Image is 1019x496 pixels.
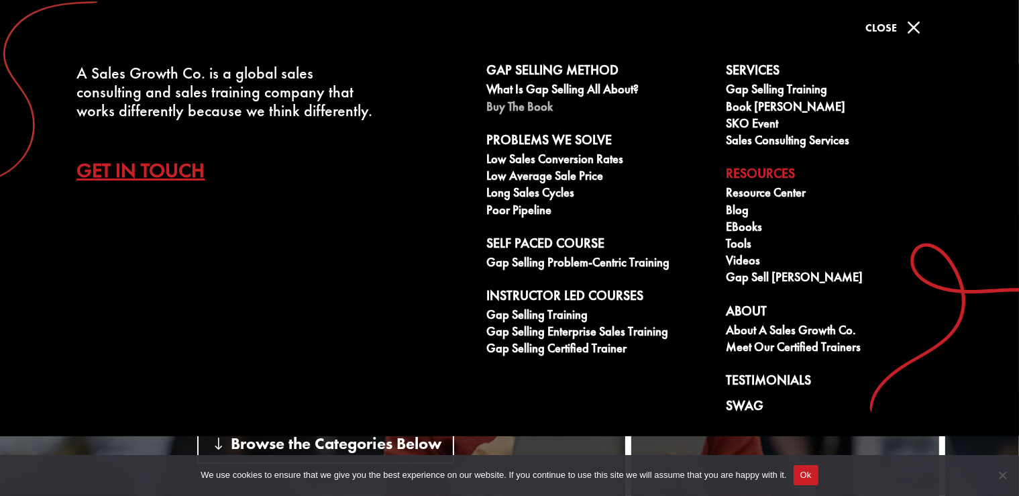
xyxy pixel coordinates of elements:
[726,203,951,220] a: Blog
[865,21,897,35] span: Close
[794,465,818,485] button: Ok
[486,152,711,169] a: Low Sales Conversion Rates
[201,468,786,482] span: We use cookies to ensure that we give you the best experience on our website. If you continue to ...
[486,62,711,83] a: Gap Selling Method
[486,342,711,358] a: Gap Selling Certified Trainer
[726,237,951,254] a: Tools
[726,303,951,324] a: About
[486,203,711,220] a: Poor Pipeline
[197,424,454,464] a: Browse the Categories Below
[726,220,951,237] a: eBooks
[900,14,927,41] span: M
[76,64,376,120] div: A Sales Growth Co. is a global sales consulting and sales training company that works differently...
[486,308,711,325] a: Gap Selling Training
[726,117,951,134] a: SKO Event
[726,83,951,99] a: Gap Selling Training
[996,468,1009,482] span: No
[486,83,711,99] a: What is Gap Selling all about?
[726,398,951,418] a: Swag
[726,254,951,270] a: Videos
[726,373,951,393] a: Testimonials
[726,62,951,83] a: Services
[486,256,711,272] a: Gap Selling Problem-Centric Training
[76,147,225,194] a: Get In Touch
[726,100,951,117] a: Book [PERSON_NAME]
[486,169,711,186] a: Low Average Sale Price
[726,324,951,340] a: About A Sales Growth Co.
[486,186,711,203] a: Long Sales Cycles
[726,134,951,150] a: Sales Consulting Services
[486,325,711,342] a: Gap Selling Enterprise Sales Training
[726,186,951,203] a: Resource Center
[486,236,711,256] a: Self Paced Course
[726,166,951,186] a: Resources
[726,340,951,357] a: Meet our Certified Trainers
[486,132,711,152] a: Problems We Solve
[486,100,711,117] a: Buy The Book
[726,270,951,287] a: Gap Sell [PERSON_NAME]
[486,288,711,308] a: Instructor Led Courses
